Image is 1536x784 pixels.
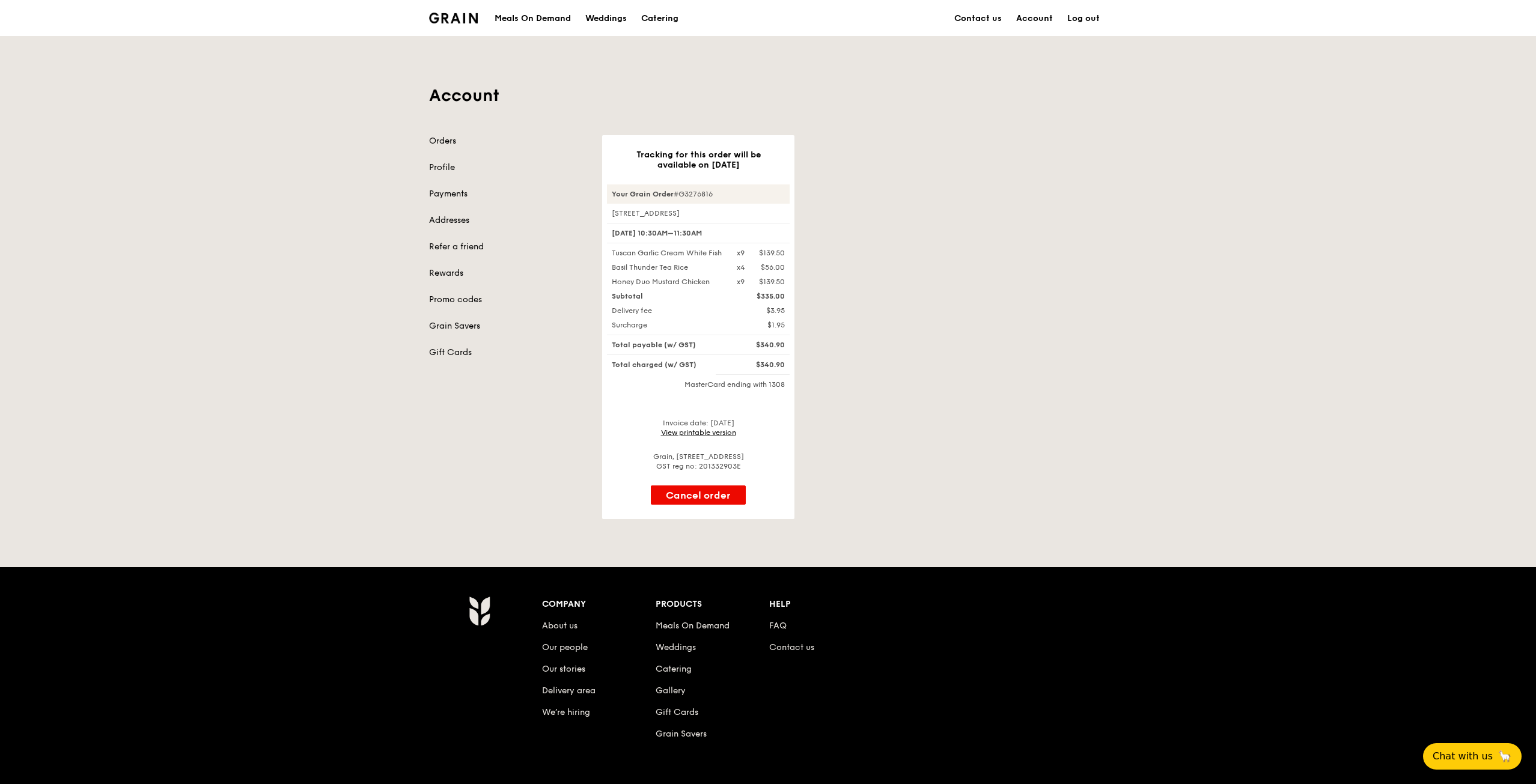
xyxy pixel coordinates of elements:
[429,85,1107,106] h1: Account
[542,685,596,696] a: Delivery area
[607,380,790,389] div: MasterCard ending with 1308
[1060,1,1107,37] a: Log out
[641,1,678,37] div: Catering
[651,485,746,505] button: Cancel order
[656,642,696,652] a: Weddings
[1433,749,1493,764] span: Chat with us
[1009,1,1060,37] a: Account
[429,135,588,147] a: Orders
[429,294,588,306] a: Promo codes
[612,341,696,349] span: Total payable (w/ GST)
[656,664,692,674] a: Catering
[605,306,730,315] div: Delivery fee
[607,208,790,218] div: [STREET_ADDRESS]
[759,248,785,258] div: $139.50
[730,360,792,369] div: $340.90
[737,263,745,272] div: x4
[542,621,578,631] a: About us
[605,263,730,272] div: Basil Thunder Tea Rice
[656,685,686,696] a: Gallery
[542,596,656,613] div: Company
[607,418,790,437] div: Invoice date: [DATE]
[656,707,698,717] a: Gift Cards
[585,1,627,37] div: Weddings
[1498,749,1512,764] span: 🦙
[605,277,730,287] div: Honey Duo Mustard Chicken
[656,621,730,631] a: Meals On Demand
[607,223,790,243] div: [DATE] 10:30AM–11:30AM
[607,452,790,471] div: Grain, [STREET_ADDRESS] GST reg no: 201332903E
[429,13,478,23] img: Grain
[761,263,785,272] div: $56.00
[542,707,590,717] a: We’re hiring
[737,277,745,287] div: x9
[542,664,585,674] a: Our stories
[730,340,792,350] div: $340.90
[429,162,588,174] a: Profile
[730,320,792,330] div: $1.95
[634,1,686,37] a: Catering
[469,596,490,626] img: Grain
[661,428,736,437] a: View printable version
[429,214,588,226] a: Addresses
[429,347,588,359] a: Gift Cards
[621,150,775,170] h3: Tracking for this order will be available on [DATE]
[759,277,785,287] div: $139.50
[429,320,588,332] a: Grain Savers
[605,360,730,369] div: Total charged (w/ GST)
[730,306,792,315] div: $3.95
[605,248,730,258] div: Tuscan Garlic Cream White Fish
[737,248,745,258] div: x9
[578,1,634,37] a: Weddings
[656,596,769,613] div: Products
[605,320,730,330] div: Surcharge
[607,184,790,204] div: #G3276816
[656,729,707,739] a: Grain Savers
[495,1,571,37] div: Meals On Demand
[769,642,814,652] a: Contact us
[605,291,730,301] div: Subtotal
[429,188,588,200] a: Payments
[612,190,674,198] strong: Your Grain Order
[769,596,883,613] div: Help
[769,621,787,631] a: FAQ
[947,1,1009,37] a: Contact us
[429,267,588,279] a: Rewards
[542,642,588,652] a: Our people
[429,241,588,253] a: Refer a friend
[730,291,792,301] div: $335.00
[1423,743,1522,770] button: Chat with us🦙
